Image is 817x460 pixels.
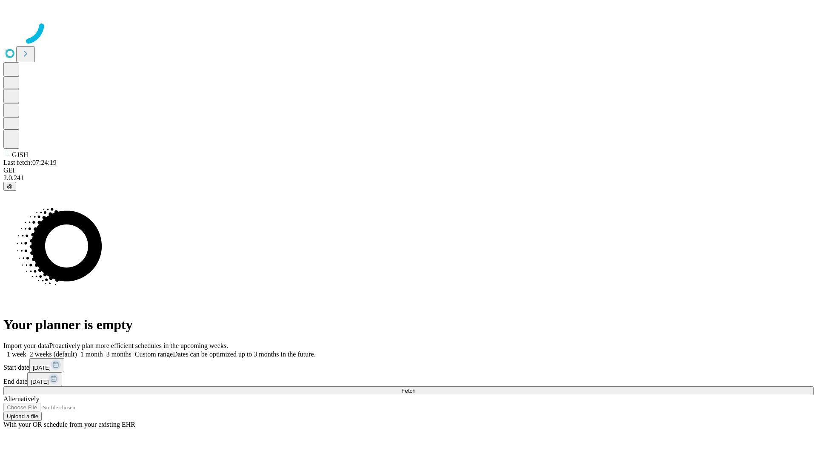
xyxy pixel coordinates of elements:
[3,421,135,428] span: With your OR schedule from your existing EHR
[31,379,49,385] span: [DATE]
[3,182,16,191] button: @
[3,167,814,174] div: GEI
[3,317,814,333] h1: Your planner is empty
[3,386,814,395] button: Fetch
[27,372,62,386] button: [DATE]
[7,351,26,358] span: 1 week
[7,183,13,190] span: @
[29,358,64,372] button: [DATE]
[3,358,814,372] div: Start date
[106,351,131,358] span: 3 months
[3,174,814,182] div: 2.0.241
[80,351,103,358] span: 1 month
[401,388,415,394] span: Fetch
[49,342,228,349] span: Proactively plan more efficient schedules in the upcoming weeks.
[3,372,814,386] div: End date
[173,351,315,358] span: Dates can be optimized up to 3 months in the future.
[3,412,42,421] button: Upload a file
[3,159,57,166] span: Last fetch: 07:24:19
[30,351,77,358] span: 2 weeks (default)
[33,365,51,371] span: [DATE]
[3,342,49,349] span: Import your data
[3,395,39,402] span: Alternatively
[12,151,28,158] span: GJSH
[135,351,173,358] span: Custom range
